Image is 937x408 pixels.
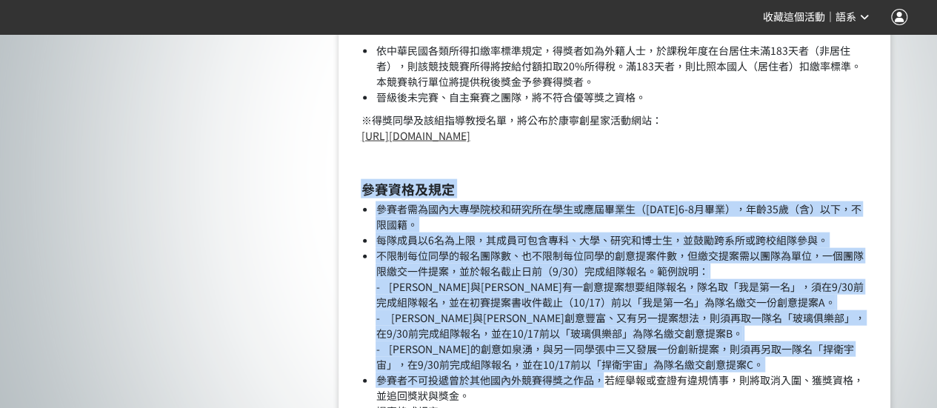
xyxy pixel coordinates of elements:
[376,233,868,248] li: 每隊成員以6名為上限，其成員可包含專科、大學、研究和博士生，並鼓勵跨系所或跨校組隊參與。
[376,43,868,90] li: 依中華民國各類所得扣繳率標準規定，得獎者如為外籍人士，於課稅年度在台居住未滿183天者（非居住者），則該競技競賽所得將按給付額扣取20%所得稅。滿183天者，則比照本國人（居住者）扣繳率標準。本...
[376,372,868,404] li: 參賽者不可投遞曾於其他國內外競賽得獎之作品，若經舉報或查證有違規情事，則將取消入圍、獲獎資格，並追回獎狀與獎金。
[361,128,470,143] a: [URL][DOMAIN_NAME]
[376,90,868,105] li: 晉級後未完賽、自主棄賽之團隊，將不符合優等獎之資格。
[361,113,868,144] p: ※得獎同學及該組指導教授名單，將公布於康寧創星家活動網站：
[763,11,825,23] span: 收藏這個活動
[825,10,836,25] span: ｜
[376,248,868,372] li: 不限制每位同學的報名團隊數、也不限制每位同學的創意提案件數，但繳交提案需以團隊為單位，一個團隊限繳交一件提案，並於報名截止日前（9/30）完成組隊報名。範例說明： - [PERSON_NAME]...
[361,179,454,198] strong: 參賽資格及規定
[836,11,856,23] span: 語系
[376,201,868,233] li: 參賽者需為國內大專學院校和研究所在學生或應屆畢業生（[DATE]6-8月畢業），年齡35歲（含）以下，不限國籍。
